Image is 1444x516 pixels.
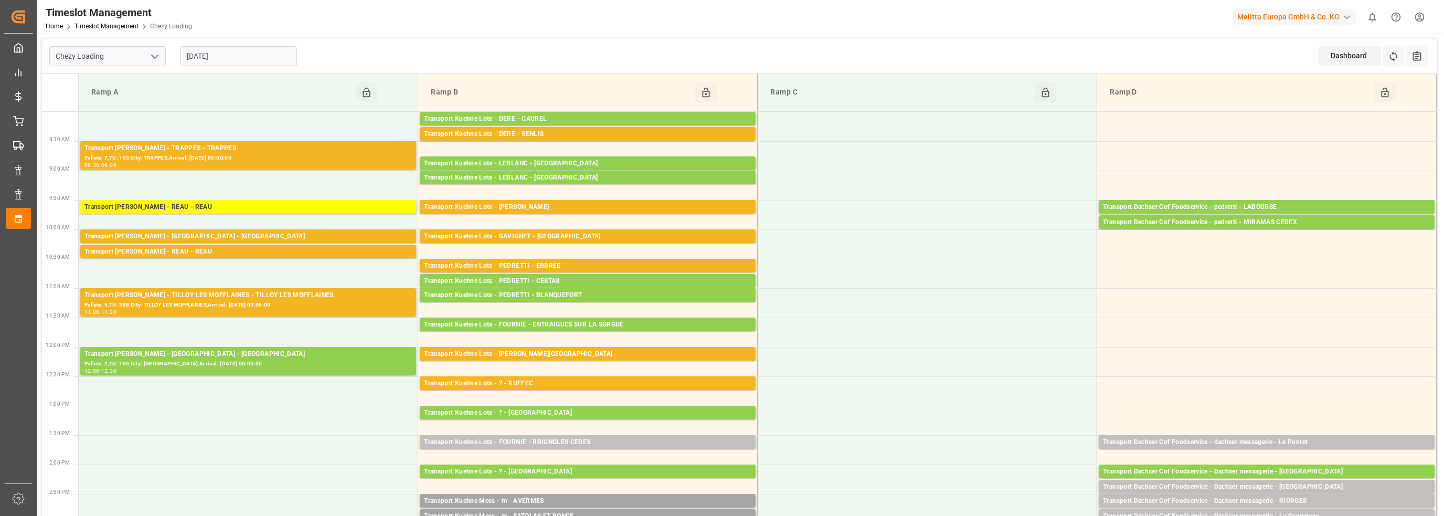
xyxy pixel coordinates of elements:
div: Transport Kuehne Lots - [PERSON_NAME] [424,202,751,213]
div: 12:30 [101,368,116,373]
div: Pallets: 3,TU: 6,City: MIRAMAS CEDEX,Arrival: [DATE] 00:00:00 [1103,228,1430,237]
div: Transport Kuehne Lots - [PERSON_NAME][GEOGRAPHIC_DATA] [424,349,751,360]
div: Transport Kuehne Lots - FOURNIE - ENTRAIGUES SUR LA SORGUE [424,320,751,330]
div: Transport [PERSON_NAME] - [GEOGRAPHIC_DATA] - [GEOGRAPHIC_DATA] [84,231,412,242]
div: Transport Kuehne Lots - FOURNIE - BRIGNOLES CEDEX [424,437,751,448]
div: Pallets: 1,TU: ,City: BRIGNOLES CEDEX,Arrival: [DATE] 00:00:00 [424,448,751,457]
div: Timeslot Management [46,5,192,20]
div: Transport Kuehne Lots - PEDRETTI - CESTAS [424,276,751,287]
div: Melitta Europa GmbH & Co. KG [1233,9,1356,25]
div: Pallets: 5,TU: 389,City: TILLOY LES MOFFLAINES,Arrival: [DATE] 00:00:00 [84,301,412,310]
button: show 0 new notifications [1361,5,1384,29]
div: Transport Kuehne Lots - PEDRETTI - BLANQUEFORT [424,290,751,301]
div: Pallets: 7,TU: 103,City: TRAPPES,Arrival: [DATE] 00:00:00 [84,154,412,163]
div: - [100,310,101,314]
div: Transport Kuehne Lots - LEBLANC - [GEOGRAPHIC_DATA] [424,159,751,169]
div: Transport Dachser Cof Foodservice - pedretti - LABOURSE [1103,202,1430,213]
div: Pallets: 3,TU: ,City: ERBREE,Arrival: [DATE] 00:00:00 [424,271,751,280]
button: Help Center [1384,5,1408,29]
div: Dashboard [1318,46,1381,66]
span: 12:00 PM [46,342,70,348]
div: 12:00 [84,368,100,373]
span: 10:30 AM [46,254,70,260]
div: Pallets: 5,TU: ,City: [GEOGRAPHIC_DATA],Arrival: [DATE] 00:00:00 [424,301,751,310]
span: 8:30 AM [49,136,70,142]
div: Pallets: 1,TU: 74,City: [GEOGRAPHIC_DATA],Arrival: [DATE] 00:00:00 [84,242,412,251]
div: Transport [PERSON_NAME] - REAU - REAU [84,247,412,257]
div: Pallets: 1,TU: ,City: [GEOGRAPHIC_DATA],Arrival: [DATE] 00:00:00 [424,169,751,178]
div: Transport Kuehne Lots - PEDRETTI - ERBREE [424,261,751,271]
div: Transport Kuehne Lots - DERE - CAUREL [424,114,751,124]
div: Transport Kuehne Lots - GAVIGNET - [GEOGRAPHIC_DATA] [424,231,751,242]
div: 09:00 [101,163,116,167]
span: 2:00 PM [49,460,70,466]
div: Pallets: ,TU: 18,City: [GEOGRAPHIC_DATA],Arrival: [DATE] 00:00:00 [84,213,412,222]
div: Pallets: 1,TU: 380,City: [GEOGRAPHIC_DATA],Arrival: [DATE] 00:00:00 [84,257,412,266]
div: Transport Dachser Cof Foodservice - Dachser messagerie - [GEOGRAPHIC_DATA] [1103,482,1430,492]
div: Pallets: 1,TU: 228,City: [GEOGRAPHIC_DATA],Arrival: [DATE] 00:00:00 [424,124,751,133]
div: - [100,368,101,373]
div: Pallets: ,TU: 532,City: [GEOGRAPHIC_DATA],Arrival: [DATE] 00:00:00 [424,183,751,192]
button: Melitta Europa GmbH & Co. KG [1233,7,1361,27]
div: 08:30 [84,163,100,167]
input: DD-MM-YYYY [181,46,297,66]
div: Transport [PERSON_NAME] - [GEOGRAPHIC_DATA] - [GEOGRAPHIC_DATA] [84,349,412,360]
div: Transport [PERSON_NAME] - TRAPPES - TRAPPES [84,143,412,154]
div: Pallets: 1,TU: 1042,City: [GEOGRAPHIC_DATA],Arrival: [DATE] 00:00:00 [424,140,751,149]
div: Transport Dachser Cof Foodservice - Dachser messagerie - [GEOGRAPHIC_DATA] [1103,467,1430,477]
div: Pallets: ,TU: 57,City: CESTAS,Arrival: [DATE] 00:00:00 [424,287,751,296]
div: 11:00 [84,310,100,314]
div: Pallets: 3,TU: 983,City: RUFFEC,Arrival: [DATE] 00:00:00 [424,389,751,398]
span: 11:30 AM [46,313,70,319]
div: Pallets: 2,TU: 169,City: [GEOGRAPHIC_DATA],Arrival: [DATE] 00:00:00 [84,360,412,368]
div: Transport Kuehne Mess - m - AVERMES [424,496,751,507]
span: 11:00 AM [46,283,70,289]
div: Pallets: 7,TU: 96,City: [GEOGRAPHIC_DATA],Arrival: [DATE] 00:00:00 [424,242,751,251]
input: Type to search/select [49,46,166,66]
button: open menu [146,48,162,65]
span: 9:30 AM [49,195,70,201]
div: Pallets: ,TU: 254,City: [GEOGRAPHIC_DATA],Arrival: [DATE] 00:00:00 [424,507,751,515]
div: Pallets: 11,TU: 261,City: [GEOGRAPHIC_DATA],Arrival: [DATE] 00:00:00 [424,418,751,427]
div: Pallets: 1,TU: 52,City: [GEOGRAPHIC_DATA],Arrival: [DATE] 00:00:00 [1103,477,1430,486]
div: Transport [PERSON_NAME] - TILLOY LES MOFFLAINES - TILLOY LES MOFFLAINES [84,290,412,301]
div: Ramp A [87,82,356,102]
div: Transport Kuehne Lots - ? - [GEOGRAPHIC_DATA] [424,408,751,418]
span: 2:30 PM [49,489,70,495]
div: Transport Kuehne Lots - ? - [GEOGRAPHIC_DATA] [424,467,751,477]
div: Transport Kuehne Lots - DERE - SENLIS [424,129,751,140]
div: Pallets: 1,TU: 31,City: [GEOGRAPHIC_DATA],Arrival: [DATE] 00:00:00 [1103,492,1430,501]
span: 12:30 PM [46,372,70,377]
div: Ramp C [766,82,1035,102]
span: 9:00 AM [49,166,70,172]
span: 1:30 PM [49,430,70,436]
div: Transport Dachser Cof Foodservice - dachser messagerie - Le Pontet [1103,437,1430,448]
div: Ramp D [1106,82,1374,102]
div: Transport Kuehne Lots - ? - RUFFEC [424,378,751,389]
div: Pallets: 3,TU: ,City: [GEOGRAPHIC_DATA],Arrival: [DATE] 00:00:00 [424,360,751,368]
div: Pallets: 2,TU: 23,City: RIORGES,Arrival: [DATE] 00:00:00 [1103,507,1430,515]
div: Pallets: 2,TU: 441,City: ENTRAIGUES SUR LA SORGUE,Arrival: [DATE] 00:00:00 [424,330,751,339]
div: Pallets: 2,TU: ,City: [GEOGRAPHIC_DATA],Arrival: [DATE] 00:00:00 [1103,448,1430,457]
div: Ramp B [427,82,695,102]
div: Transport Dachser Cof Foodservice - pedretti - MIRAMAS CEDEX [1103,217,1430,228]
span: 10:00 AM [46,225,70,230]
span: 1:00 PM [49,401,70,407]
a: Timeslot Management [75,23,139,30]
div: 11:30 [101,310,116,314]
a: Home [46,23,63,30]
div: - [100,163,101,167]
div: Transport Kuehne Lots - LEBLANC - [GEOGRAPHIC_DATA] [424,173,751,183]
div: Pallets: 27,TU: 1444,City: MAUCHAMPS,Arrival: [DATE] 00:00:00 [424,477,751,486]
div: Pallets: 7,TU: 128,City: CARQUEFOU,Arrival: [DATE] 00:00:00 [424,213,751,222]
div: Transport [PERSON_NAME] - REAU - REAU [84,202,412,213]
div: Transport Dachser Cof Foodservice - Dachser messagerie - RIORGES [1103,496,1430,507]
div: Pallets: 5,TU: 14,City: LABOURSE,Arrival: [DATE] 00:00:00 [1103,213,1430,222]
